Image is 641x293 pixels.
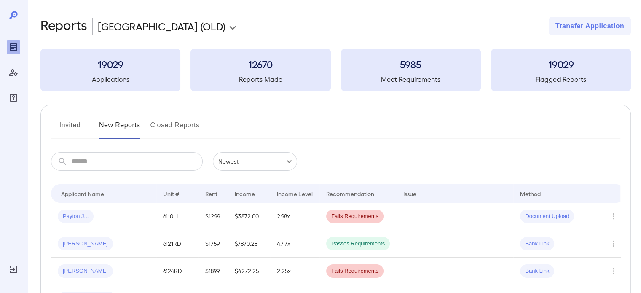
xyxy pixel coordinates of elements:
[341,74,481,84] h5: Meet Requirements
[190,74,330,84] h5: Reports Made
[491,74,631,84] h5: Flagged Reports
[491,57,631,71] h3: 19029
[270,203,319,230] td: 2.98x
[228,258,270,285] td: $4272.25
[198,258,228,285] td: $1899
[520,240,554,248] span: Bank Link
[277,188,313,199] div: Income Level
[150,118,200,139] button: Closed Reports
[607,210,620,223] button: Row Actions
[341,57,481,71] h3: 5985
[99,118,140,139] button: New Reports
[520,188,541,199] div: Method
[326,188,374,199] div: Recommendation
[51,118,89,139] button: Invited
[156,230,198,258] td: 6121RD
[61,188,104,199] div: Applicant Name
[326,212,384,220] span: Fails Requirements
[198,203,228,230] td: $1299
[58,267,113,275] span: [PERSON_NAME]
[98,19,225,33] p: [GEOGRAPHIC_DATA] (OLD)
[403,188,417,199] div: Issue
[156,203,198,230] td: 6110LL
[40,17,87,35] h2: Reports
[7,40,20,54] div: Reports
[549,17,631,35] button: Transfer Application
[7,263,20,276] div: Log Out
[190,57,330,71] h3: 12670
[156,258,198,285] td: 6124RD
[326,240,390,248] span: Passes Requirements
[58,212,94,220] span: Payton J...
[228,230,270,258] td: $7870.28
[520,267,554,275] span: Bank Link
[270,258,319,285] td: 2.25x
[205,188,219,199] div: Rent
[228,203,270,230] td: $3872.00
[607,264,620,278] button: Row Actions
[7,91,20,105] div: FAQ
[198,230,228,258] td: $1759
[58,240,113,248] span: [PERSON_NAME]
[213,152,297,171] div: Newest
[607,237,620,250] button: Row Actions
[7,66,20,79] div: Manage Users
[270,230,319,258] td: 4.47x
[520,212,574,220] span: Document Upload
[40,57,180,71] h3: 19029
[40,49,631,91] summary: 19029Applications12670Reports Made5985Meet Requirements19029Flagged Reports
[326,267,384,275] span: Fails Requirements
[163,188,179,199] div: Unit #
[235,188,255,199] div: Income
[40,74,180,84] h5: Applications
